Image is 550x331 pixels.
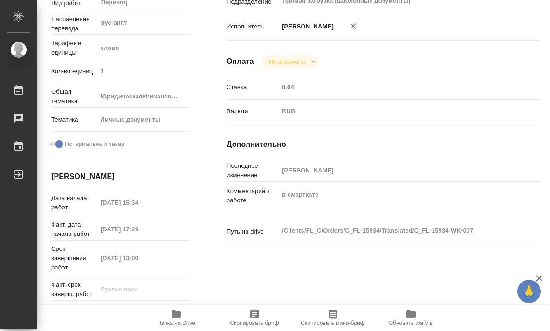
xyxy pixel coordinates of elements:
[97,64,189,78] input: Пустое поле
[97,222,179,236] input: Пустое поле
[51,280,97,299] p: Факт. срок заверш. работ
[343,16,364,36] button: Удалить исполнителя
[230,320,279,326] span: Скопировать бриф
[279,80,514,94] input: Пустое поле
[521,282,537,301] span: 🙏
[227,161,279,180] p: Последнее изменение
[279,223,514,239] textarea: /Clients/FL_C/Orders/C_FL-15934/Translated/C_FL-15934-WK-007
[51,244,97,272] p: Срок завершения работ
[266,58,308,66] button: Не оплачена
[279,187,514,203] textarea: в смарткате
[97,112,189,128] div: Личные документы
[65,139,124,149] span: Нотариальный заказ
[51,193,97,212] p: Дата начала работ
[279,22,334,31] p: [PERSON_NAME]
[517,280,541,303] button: 🙏
[97,40,189,56] div: слово
[372,305,450,331] button: Обновить файлы
[97,196,179,209] input: Пустое поле
[227,227,279,236] p: Путь на drive
[301,320,364,326] span: Скопировать мини-бриф
[97,283,179,296] input: Пустое поле
[227,22,279,31] p: Исполнитель
[157,320,195,326] span: Папка на Drive
[261,55,319,68] div: Не оплачена
[51,171,189,182] h4: [PERSON_NAME]
[227,186,279,205] p: Комментарий к работе
[51,14,97,33] p: Направление перевода
[51,67,97,76] p: Кол-во единиц
[227,107,279,116] p: Валюта
[51,87,97,106] p: Общая тематика
[294,305,372,331] button: Скопировать мини-бриф
[227,56,254,67] h4: Оплата
[51,115,97,124] p: Тематика
[227,83,279,92] p: Ставка
[97,251,179,265] input: Пустое поле
[51,220,97,239] p: Факт. дата начала работ
[279,103,514,119] div: RUB
[279,164,514,177] input: Пустое поле
[215,305,294,331] button: Скопировать бриф
[227,139,540,150] h4: Дополнительно
[389,320,434,326] span: Обновить файлы
[97,89,189,104] div: Юридическая/Финансовая
[51,39,97,57] p: Тарифные единицы
[137,305,215,331] button: Папка на Drive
